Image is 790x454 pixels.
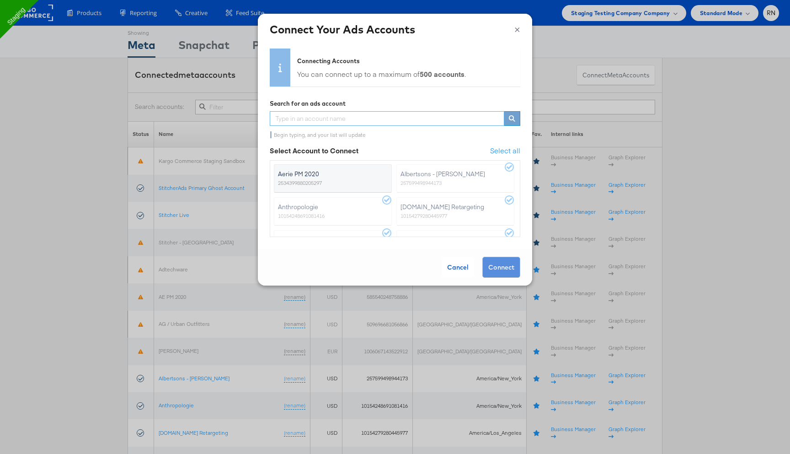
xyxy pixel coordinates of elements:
[270,22,520,37] h4: Connect Your Ads Accounts
[490,146,520,155] span: Select all
[442,257,474,277] div: Cancel
[297,69,466,80] div: You can connect up to a maximum of .
[420,69,464,79] strong: 500 accounts
[514,22,520,35] button: ×
[278,178,322,188] span: 2534399880205297
[270,111,504,126] input: Type in an account name
[270,100,346,107] strong: Search for an ads account
[270,146,358,155] strong: Select Account to Connect
[278,169,377,178] span: Aerie PM 2020
[270,131,520,138] div: Begin typing, and your list will update
[297,57,360,65] strong: Connecting Accounts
